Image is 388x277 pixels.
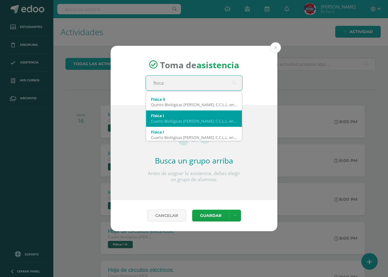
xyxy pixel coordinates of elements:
div: Cuarto Biológicas [PERSON_NAME]. C.C.L.L. en Ciencias Biológicas 'A' [151,135,237,140]
div: Física II [151,96,237,102]
span: Toma de [160,59,239,70]
div: Cuarto Biológicas [PERSON_NAME]. C.C.L.L. en Ciencias Biológicas 'B' [151,118,237,124]
input: Busca un grado o sección aquí... [146,76,242,90]
button: Guardar [192,210,229,221]
h2: Busca un grupo arriba [145,155,242,166]
strong: asistencia [196,59,239,70]
div: Física I [151,129,237,135]
div: Quinto Biológicas [PERSON_NAME]. C.C.L.L. en Ciencias Biológicas 'A' [151,102,237,107]
a: Cancelar [147,210,186,221]
p: Antes de asignar la asistencia, debes elegir un grupo de alumnos. [145,171,242,183]
div: Física I [151,113,237,118]
button: Close (Esc) [270,42,281,53]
